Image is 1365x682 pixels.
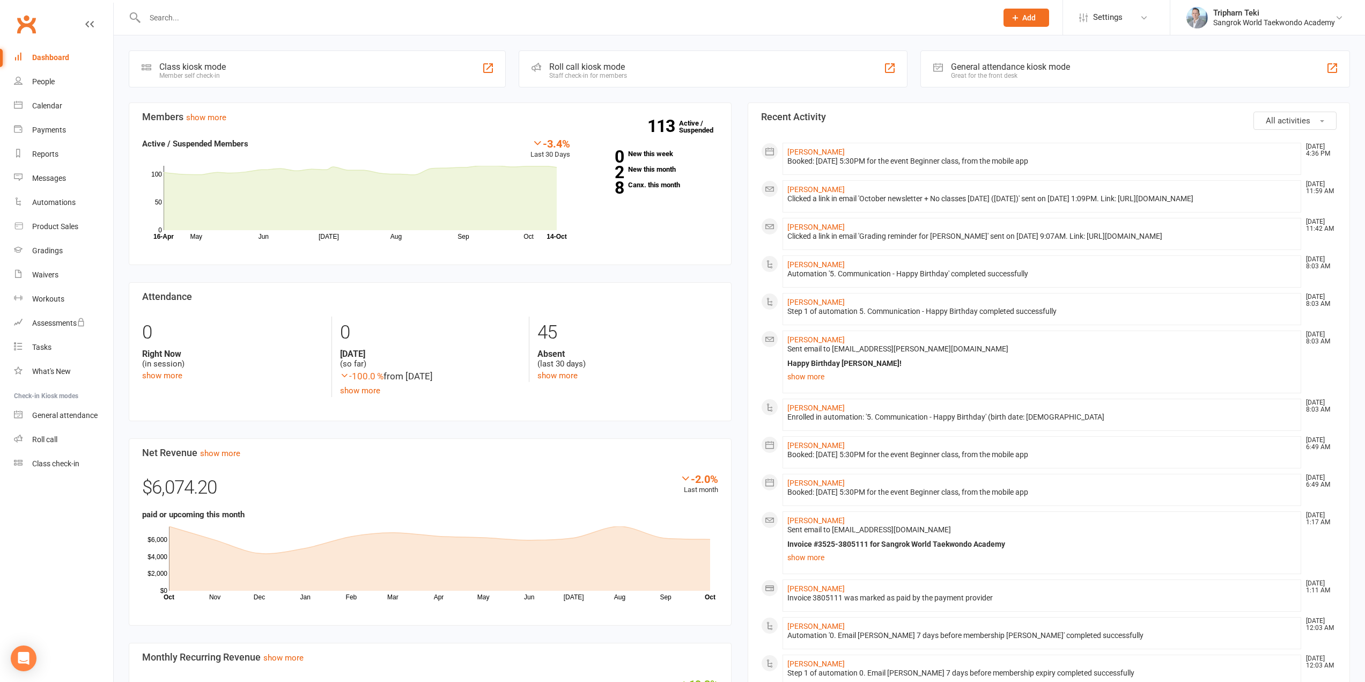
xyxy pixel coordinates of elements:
[14,70,113,94] a: People
[14,118,113,142] a: Payments
[142,510,245,519] strong: paid or upcoming this month
[340,317,521,349] div: 0
[586,180,624,196] strong: 8
[1301,181,1336,195] time: [DATE] 11:59 AM
[1301,655,1336,669] time: [DATE] 12:03 AM
[787,550,1297,565] a: show more
[32,411,98,420] div: General attendance
[14,94,113,118] a: Calendar
[32,343,51,351] div: Tasks
[32,126,66,134] div: Payments
[32,295,64,303] div: Workouts
[787,269,1297,278] div: Automation '5. Communication - Happy Birthday' completed successfully
[1213,18,1335,27] div: Sangrok World Taekwondo Academy
[340,371,383,382] span: -100.0 %
[586,166,718,173] a: 2New this month
[142,349,323,369] div: (in session)
[13,11,40,38] a: Clubworx
[680,473,718,496] div: Last month
[787,260,845,269] a: [PERSON_NAME]
[1004,9,1049,27] button: Add
[787,413,1297,422] div: Enrolled in automation: '5. Communication - Happy Birthday' (birth date: [DEMOGRAPHIC_DATA]
[761,112,1337,122] h3: Recent Activity
[1301,512,1336,526] time: [DATE] 1:17 AM
[1301,580,1336,594] time: [DATE] 1:11 AM
[340,386,380,395] a: show more
[787,359,1297,368] div: Happy Birthday [PERSON_NAME]!
[14,452,113,476] a: Class kiosk mode
[787,631,1297,640] div: Automation '0. Email [PERSON_NAME] 7 days before membership [PERSON_NAME]' completed successfully
[787,157,1297,166] div: Booked: [DATE] 5:30PM for the event Beginner class, from the mobile app
[200,449,240,458] a: show more
[32,222,78,231] div: Product Sales
[537,349,718,369] div: (last 30 days)
[142,10,990,25] input: Search...
[680,473,718,485] div: -2.0%
[549,62,627,72] div: Roll call kiosk mode
[14,404,113,428] a: General attendance kiosk mode
[1301,294,1336,307] time: [DATE] 8:03 AM
[14,335,113,360] a: Tasks
[537,371,578,380] a: show more
[1301,218,1336,232] time: [DATE] 11:42 AM
[32,77,55,86] div: People
[1266,116,1310,126] span: All activities
[530,137,570,149] div: -3.4%
[14,311,113,335] a: Assessments
[32,459,79,468] div: Class check-in
[549,72,627,79] div: Staff check-in for members
[787,516,845,525] a: [PERSON_NAME]
[787,669,1297,678] div: Step 1 of automation 0. Email [PERSON_NAME] 7 days before membership expiry completed successfully
[1213,8,1335,18] div: Tripharn Teki
[14,166,113,190] a: Messages
[142,448,718,458] h3: Net Revenue
[787,404,845,412] a: [PERSON_NAME]
[14,215,113,239] a: Product Sales
[586,149,624,165] strong: 0
[142,349,323,359] strong: Right Now
[787,450,1297,459] div: Booked: [DATE] 5:30PM for the event Beginner class, from the mobile app
[1301,618,1336,632] time: [DATE] 12:03 AM
[530,137,570,160] div: Last 30 Days
[340,349,521,369] div: (so far)
[142,473,718,508] div: $6,074.20
[1253,112,1337,130] button: All activities
[14,190,113,215] a: Automations
[1301,256,1336,270] time: [DATE] 8:03 AM
[951,72,1070,79] div: Great for the front desk
[1301,474,1336,488] time: [DATE] 6:49 AM
[32,198,76,207] div: Automations
[787,540,1297,549] div: Invoice #3525-3805111 for Sangrok World Taekwondo Academy
[32,246,63,255] div: Gradings
[787,223,845,231] a: [PERSON_NAME]
[159,62,226,72] div: Class kiosk mode
[263,653,304,663] a: show more
[1301,143,1336,157] time: [DATE] 4:36 PM
[14,239,113,263] a: Gradings
[142,139,248,149] strong: Active / Suspended Members
[32,270,58,279] div: Waivers
[787,622,845,630] a: [PERSON_NAME]
[787,593,1297,603] div: Invoice 3805111 was marked as paid by the payment provider
[14,287,113,311] a: Workouts
[787,344,1008,353] span: Sent email to [EMAIL_ADDRESS][PERSON_NAME][DOMAIN_NAME]
[787,185,845,194] a: [PERSON_NAME]
[787,232,1297,241] div: Clicked a link in email 'Grading reminder for [PERSON_NAME]' sent on [DATE] 9:07AM. Link: [URL][D...
[787,488,1297,497] div: Booked: [DATE] 5:30PM for the event Beginner class, from the mobile app
[32,101,62,110] div: Calendar
[14,360,113,384] a: What's New
[787,148,845,156] a: [PERSON_NAME]
[586,181,718,188] a: 8Canx. this month
[14,263,113,287] a: Waivers
[787,479,845,487] a: [PERSON_NAME]
[186,113,226,122] a: show more
[14,142,113,166] a: Reports
[1301,399,1336,413] time: [DATE] 8:03 AM
[14,428,113,452] a: Roll call
[787,194,1297,203] div: Clicked a link in email 'October newsletter + No classes [DATE] ([DATE])' sent on [DATE] 1:09PM. ...
[787,369,1297,384] a: show more
[142,291,718,302] h3: Attendance
[1301,331,1336,345] time: [DATE] 8:03 AM
[537,317,718,349] div: 45
[1301,437,1336,451] time: [DATE] 6:49 AM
